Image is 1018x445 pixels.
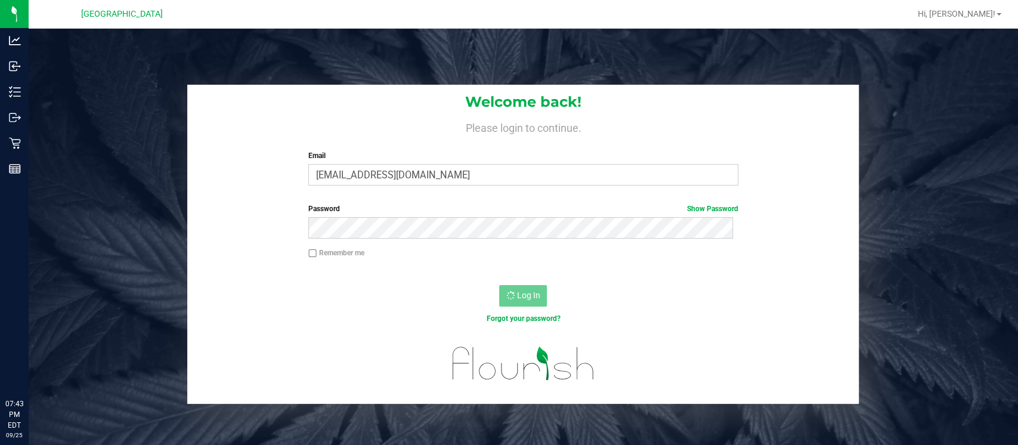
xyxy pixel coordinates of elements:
span: Hi, [PERSON_NAME]! [918,9,995,18]
inline-svg: Outbound [9,112,21,123]
h1: Welcome back! [187,94,859,110]
span: [GEOGRAPHIC_DATA] [81,9,163,19]
inline-svg: Retail [9,137,21,149]
a: Show Password [687,205,738,213]
inline-svg: Reports [9,163,21,175]
img: flourish_logo.svg [440,336,607,391]
input: Remember me [308,249,317,258]
label: Email [308,150,738,161]
button: Log In [499,285,547,307]
label: Remember me [308,248,364,258]
h4: Please login to continue. [187,119,859,134]
a: Forgot your password? [486,314,560,323]
inline-svg: Inventory [9,86,21,98]
span: Log In [516,291,540,300]
p: 07:43 PM EDT [5,398,23,431]
inline-svg: Inbound [9,60,21,72]
p: 09/25 [5,431,23,440]
inline-svg: Analytics [9,35,21,47]
span: Password [308,205,340,213]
